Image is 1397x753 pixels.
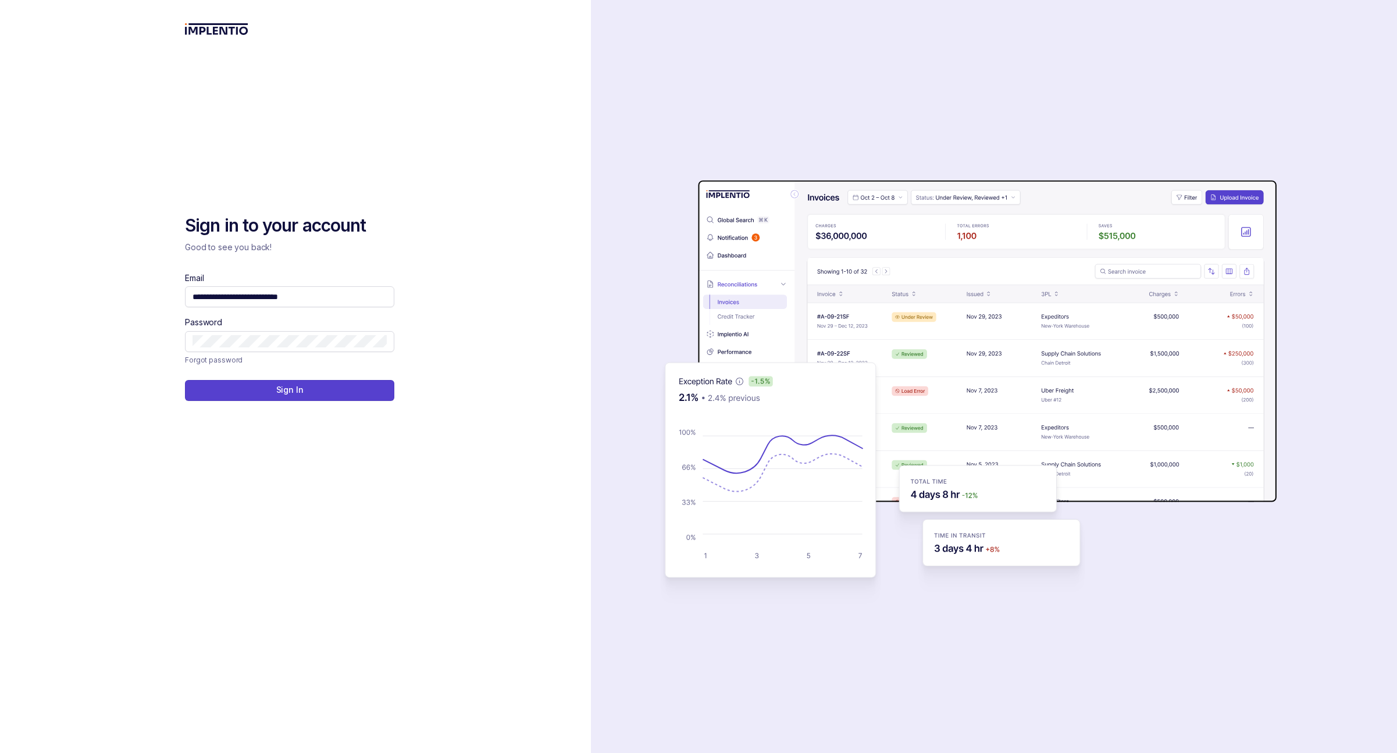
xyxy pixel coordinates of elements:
[185,354,243,366] a: Link Forgot password
[624,144,1281,609] img: signin-background.svg
[185,317,222,328] label: Password
[185,241,394,253] p: Good to see you back!
[185,23,248,35] img: logo
[276,384,304,396] p: Sign In
[185,380,394,401] button: Sign In
[185,272,204,284] label: Email
[185,214,394,237] h2: Sign in to your account
[185,354,243,366] p: Forgot password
